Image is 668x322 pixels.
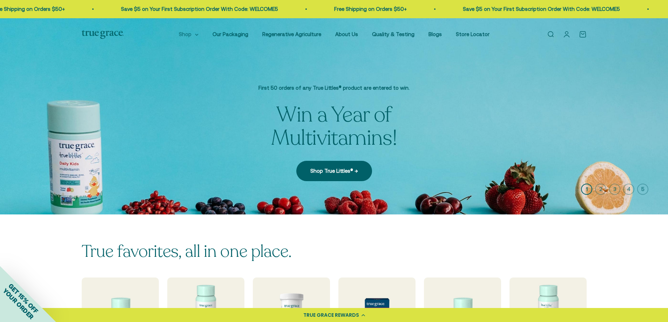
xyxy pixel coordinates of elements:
a: About Us [335,31,358,37]
button: 2 [595,184,606,195]
div: TRUE GRACE REWARDS [303,311,359,319]
button: 4 [623,184,634,195]
button: 5 [637,184,648,195]
button: 3 [609,184,620,195]
split-lines: Win a Year of Multivitamins! [271,101,397,152]
a: Store Locator [456,31,490,37]
a: Our Packaging [212,31,248,37]
p: Save $5 on Your First Subscription Order With Code: WELCOME5 [119,5,276,13]
summary: Shop [179,30,198,39]
split-lines: True favorites, all in one place. [82,240,292,263]
p: Save $5 on Your First Subscription Order With Code: WELCOME5 [461,5,618,13]
p: First 50 orders of any True Littles® product are entered to win. [218,84,450,92]
a: Quality & Testing [372,31,414,37]
button: 1 [581,184,592,195]
a: Blogs [429,31,442,37]
span: YOUR ORDER [1,287,35,321]
a: Regenerative Agriculture [262,31,321,37]
a: Free Shipping on Orders $50+ [332,6,405,12]
a: Shop True Littles® → [296,161,372,181]
span: GET 15% OFF [7,282,40,315]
